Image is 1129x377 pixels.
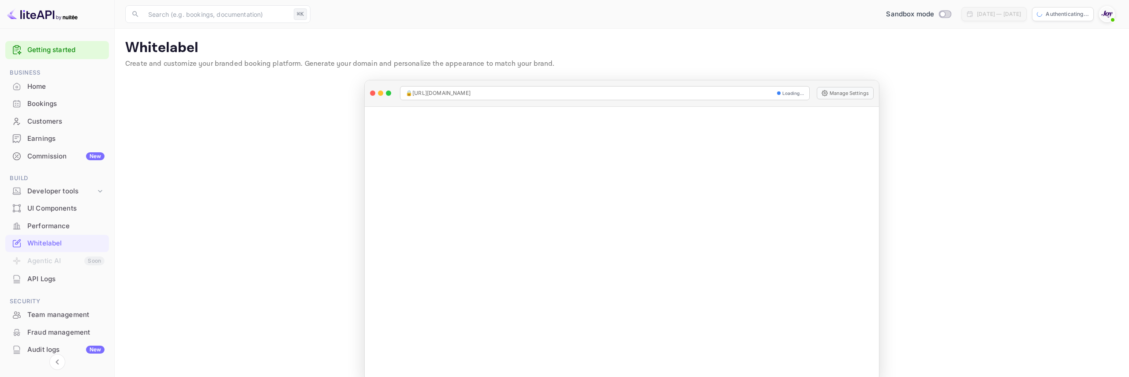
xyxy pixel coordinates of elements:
[5,306,109,323] a: Team management
[27,186,96,196] div: Developer tools
[27,274,105,284] div: API Logs
[7,7,78,21] img: LiteAPI logo
[5,341,109,358] div: Audit logsNew
[5,113,109,130] div: Customers
[5,341,109,358] a: Audit logsNew
[5,148,109,165] div: CommissionNew
[27,310,105,320] div: Team management
[5,184,109,199] div: Developer tools
[5,324,109,341] div: Fraud management
[5,130,109,147] div: Earnings
[27,117,105,127] div: Customers
[27,204,105,214] div: UI Components
[886,9,934,19] span: Sandbox mode
[5,78,109,94] a: Home
[125,59,1118,69] p: Create and customize your branded booking platform. Generate your domain and personalize the appe...
[5,324,109,340] a: Fraud management
[5,271,109,287] a: API Logs
[977,10,1021,18] div: [DATE] — [DATE]
[5,200,109,217] div: UI Components
[86,346,105,354] div: New
[27,238,105,249] div: Whitelabel
[27,221,105,231] div: Performance
[143,5,290,23] input: Search (e.g. bookings, documentation)
[86,152,105,160] div: New
[5,235,109,252] div: Whitelabel
[5,173,109,183] span: Build
[5,218,109,235] div: Performance
[5,271,109,288] div: API Logs
[782,90,804,97] span: Loading...
[406,89,471,97] span: 🔒 [URL][DOMAIN_NAME]
[27,99,105,109] div: Bookings
[27,328,105,338] div: Fraud management
[5,297,109,306] span: Security
[5,235,109,251] a: Whitelabel
[27,151,105,162] div: Commission
[27,345,105,355] div: Audit logs
[5,68,109,78] span: Business
[5,218,109,234] a: Performance
[294,8,307,20] div: ⌘K
[27,45,105,55] a: Getting started
[5,130,109,147] a: Earnings
[27,82,105,92] div: Home
[5,95,109,112] a: Bookings
[5,200,109,216] a: UI Components
[882,9,954,19] div: Switch to Production mode
[1100,7,1114,21] img: With Joy
[5,78,109,95] div: Home
[1046,10,1089,18] p: Authenticating...
[5,113,109,129] a: Customers
[125,39,1118,57] p: Whitelabel
[817,87,874,99] button: Manage Settings
[5,148,109,164] a: CommissionNew
[27,134,105,144] div: Earnings
[5,41,109,59] div: Getting started
[5,306,109,324] div: Team management
[49,354,65,370] button: Collapse navigation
